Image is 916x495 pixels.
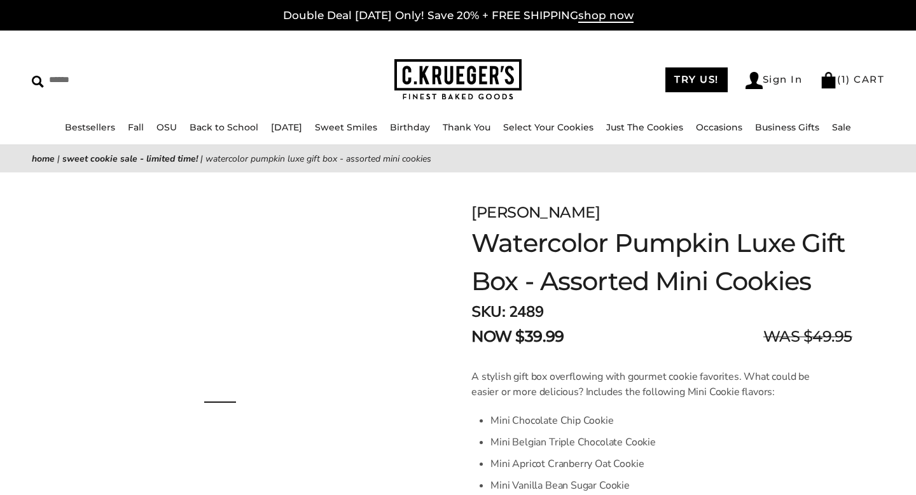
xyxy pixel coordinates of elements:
a: (1) CART [820,73,884,85]
strong: SKU: [471,302,505,322]
a: Business Gifts [755,122,819,133]
span: 1 [842,73,847,85]
img: Account [746,72,763,89]
a: Sweet Smiles [315,122,377,133]
span: NOW $39.99 [471,325,564,348]
img: C.KRUEGER'S [394,59,522,101]
li: Mini Chocolate Chip Cookie [490,410,819,431]
a: Sweet Cookie Sale - Limited Time! [62,153,198,165]
li: Mini Apricot Cranberry Oat Cookie [490,453,819,475]
span: WAS $49.95 [763,325,852,348]
a: Fall [128,122,144,133]
a: Birthday [390,122,430,133]
a: Sale [832,122,851,133]
input: Search [32,70,232,90]
a: Double Deal [DATE] Only! Save 20% + FREE SHIPPINGshop now [283,9,634,23]
img: Search [32,76,44,88]
span: | [57,153,60,165]
div: [PERSON_NAME] [471,201,852,224]
a: Home [32,153,55,165]
a: Bestsellers [65,122,115,133]
nav: breadcrumbs [32,151,884,166]
a: [DATE] [271,122,302,133]
a: Occasions [696,122,742,133]
a: OSU [156,122,177,133]
span: | [200,153,203,165]
img: Bag [820,72,837,88]
a: Select Your Cookies [503,122,593,133]
li: Mini Belgian Triple Chocolate Cookie [490,431,819,453]
a: Just The Cookies [606,122,683,133]
p: A stylish gift box overflowing with gourmet cookie favorites. What could be easier or more delici... [471,369,819,400]
span: Watercolor Pumpkin Luxe Gift Box - Assorted Mini Cookies [205,153,431,165]
span: shop now [578,9,634,23]
h1: Watercolor Pumpkin Luxe Gift Box - Assorted Mini Cookies [471,224,852,300]
a: Thank You [443,122,490,133]
a: Back to School [190,122,258,133]
a: Sign In [746,72,803,89]
span: 2489 [509,302,543,322]
a: TRY US! [665,67,728,92]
